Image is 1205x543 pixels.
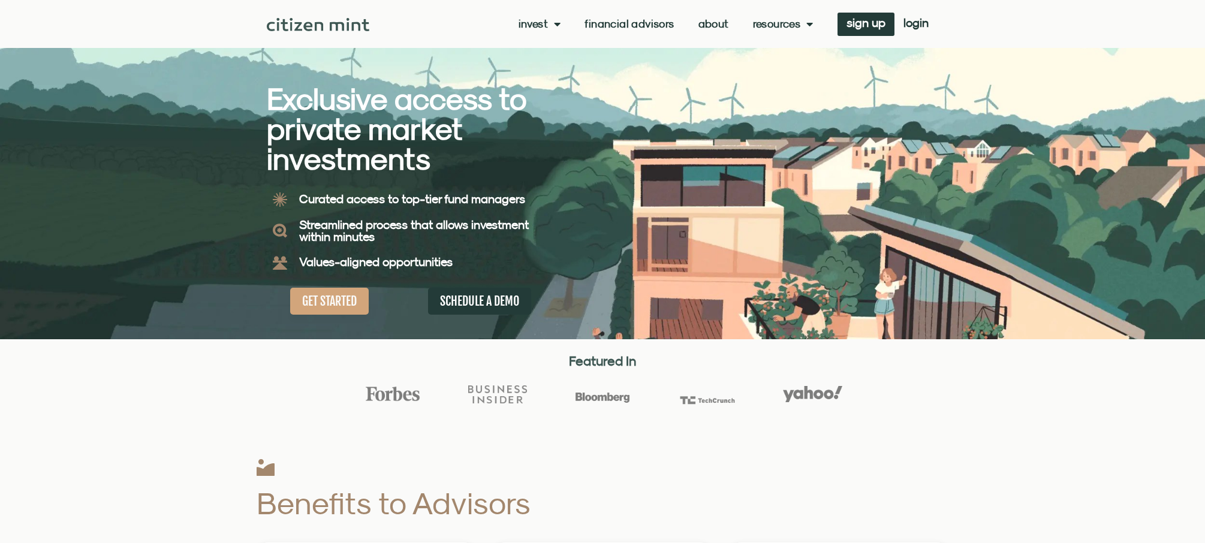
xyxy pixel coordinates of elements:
b: Streamlined process that allows investment within minutes [299,218,529,243]
a: GET STARTED [290,288,369,315]
h2: Exclusive access to private market investments [267,84,561,174]
a: Invest [519,18,561,30]
a: About [698,18,729,30]
a: Financial Advisors [585,18,674,30]
nav: Menu [519,18,814,30]
img: Citizen Mint [267,18,369,31]
b: Values-aligned opportunities [299,255,453,269]
span: GET STARTED [302,294,357,309]
span: sign up [846,19,885,27]
b: Curated access to top-tier fund managers [299,192,525,206]
a: SCHEDULE A DEMO [428,288,531,315]
img: Forbes Logo [363,386,422,402]
span: login [903,19,929,27]
a: Resources [753,18,814,30]
span: SCHEDULE A DEMO [440,294,519,309]
strong: Featured In [569,353,636,369]
a: login [894,13,938,36]
h2: Benefits to Advisors [257,488,709,518]
a: sign up [838,13,894,36]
